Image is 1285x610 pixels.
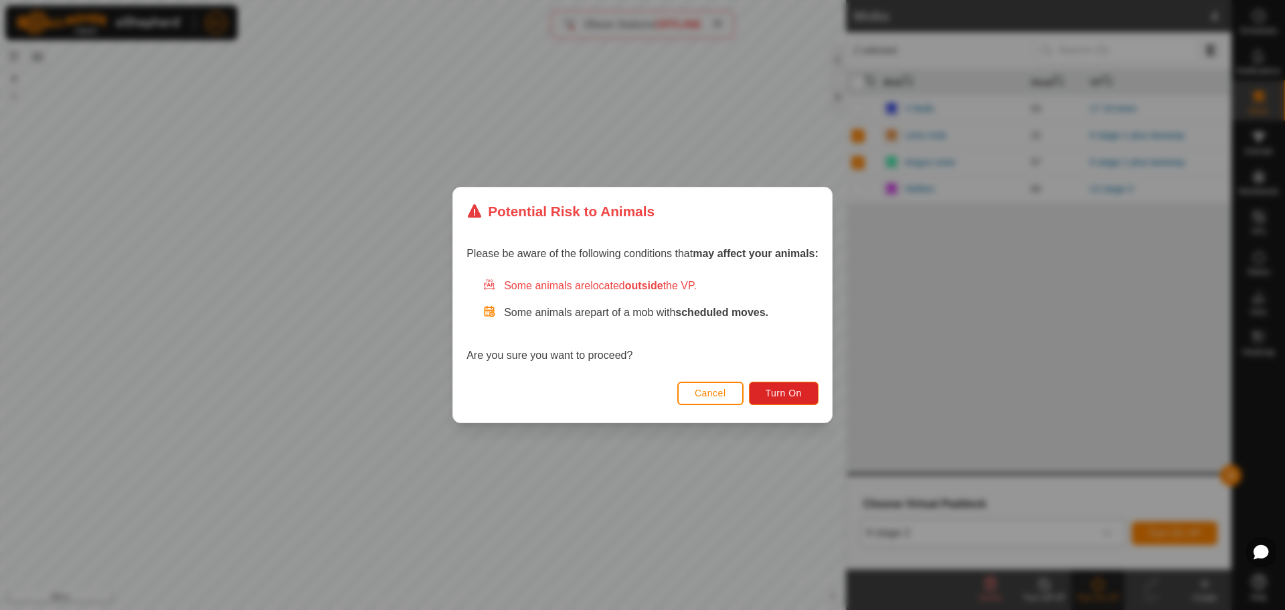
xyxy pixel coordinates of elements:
[466,201,655,222] div: Potential Risk to Animals
[504,305,819,321] p: Some animals are
[466,278,819,364] div: Are you sure you want to proceed?
[677,382,744,405] button: Cancel
[695,388,726,398] span: Cancel
[766,388,802,398] span: Turn On
[483,278,819,294] div: Some animals are
[466,248,819,259] span: Please be aware of the following conditions that
[675,307,768,318] strong: scheduled moves.
[693,248,819,259] strong: may affect your animals:
[590,280,697,291] span: located the VP.
[749,382,819,405] button: Turn On
[590,307,768,318] span: part of a mob with
[625,280,663,291] strong: outside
